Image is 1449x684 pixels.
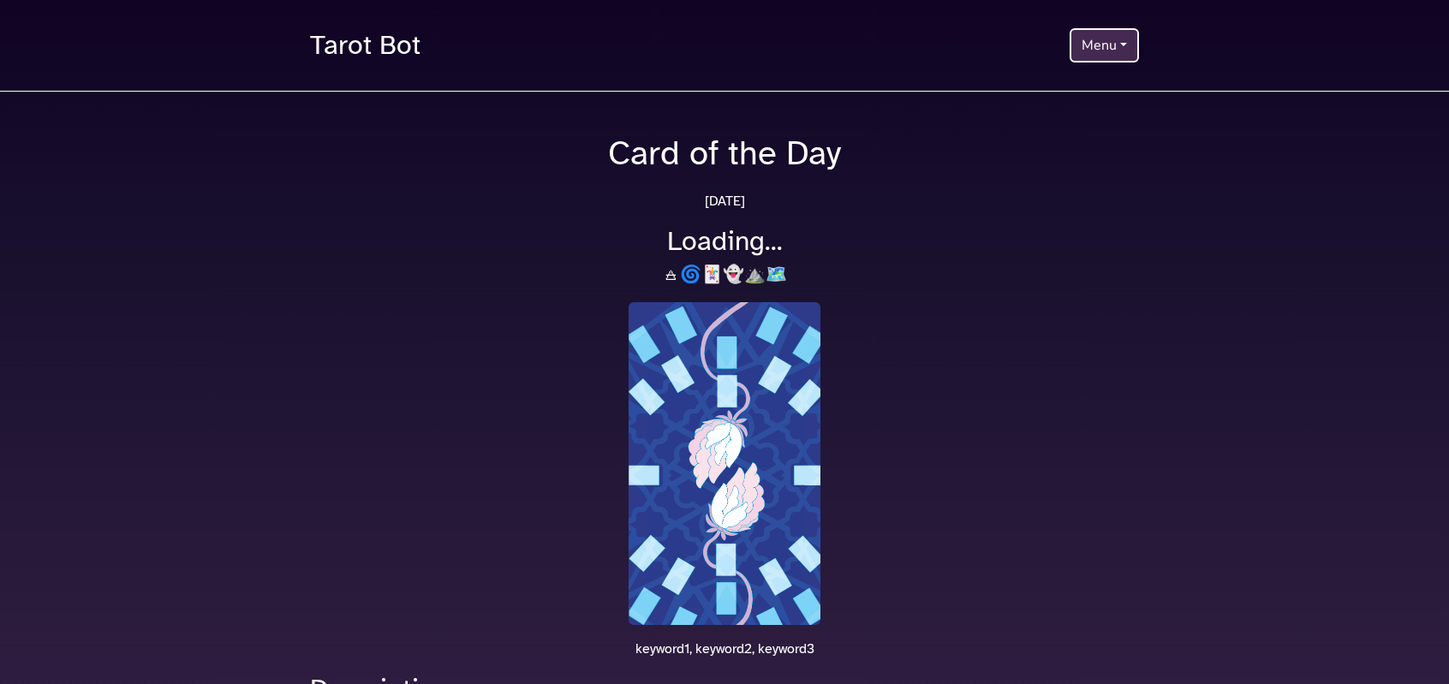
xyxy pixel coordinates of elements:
[310,21,420,70] a: Tarot Bot
[300,265,1149,285] h3: 🜁🌀🃏👻⛰️🗺️
[300,225,1149,258] h2: Loading...
[300,639,1149,659] p: keyword1, keyword2, keyword3
[300,191,1149,211] p: [DATE]
[1070,28,1139,62] button: Menu
[629,302,820,625] img: cardBack.jpg
[300,133,1149,174] h1: Card of the Day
